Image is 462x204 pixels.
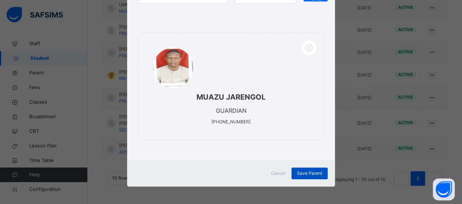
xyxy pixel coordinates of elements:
span: Save Parent [297,170,322,177]
span: GUARDIAN [216,107,247,114]
span: MUAZU JARENGOL [153,92,309,103]
button: Open asap [433,178,455,200]
img: e635466d-7db9-4c16-a519-51a38dd4839a.png [153,48,193,88]
span: Cancel [271,170,286,177]
span: [PHONE_NUMBER] [211,119,251,124]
